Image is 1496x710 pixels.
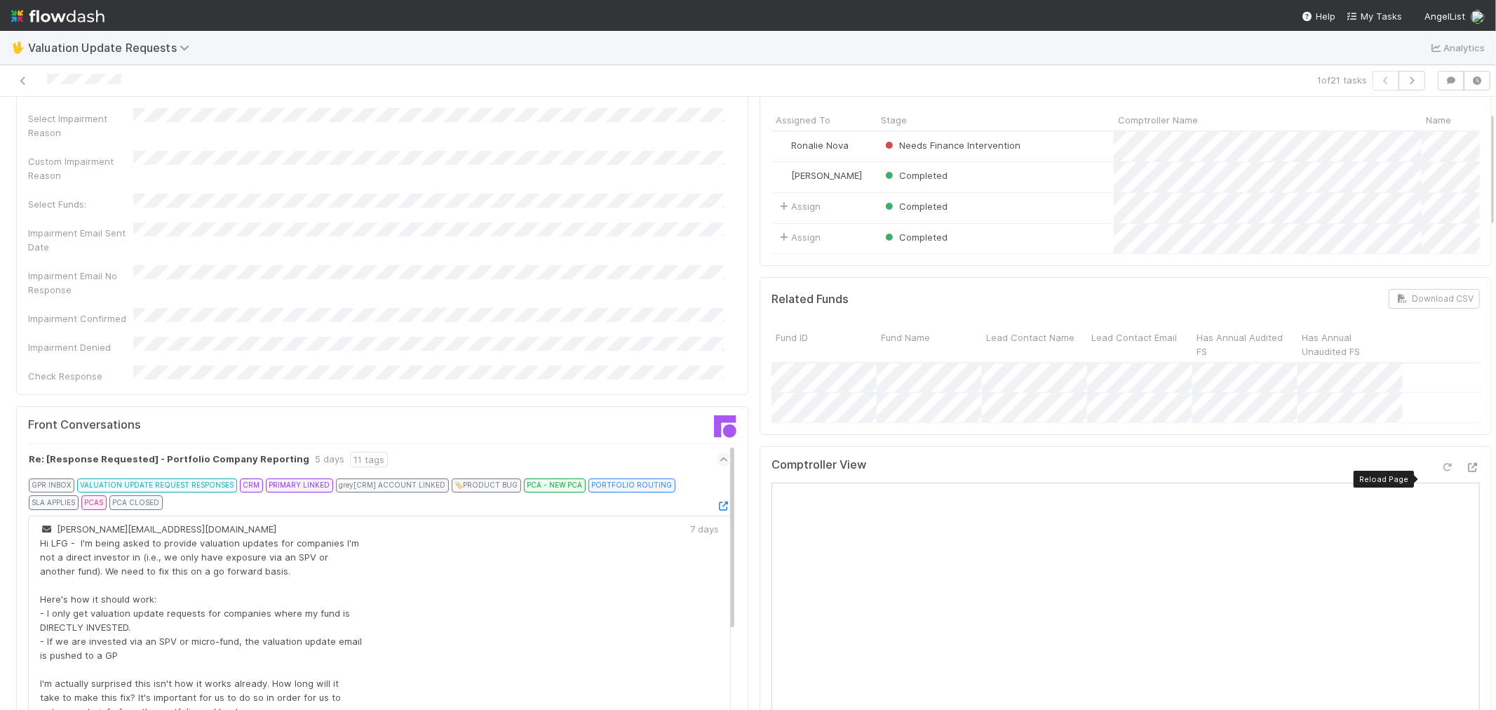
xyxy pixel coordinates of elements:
[690,522,719,536] div: 7 days
[771,326,877,361] div: Fund ID
[315,452,344,467] div: 5 days
[28,340,133,354] div: Impairment Denied
[882,232,948,243] span: Completed
[77,478,237,493] div: VALUATION UPDATE REQUEST RESPONSES
[776,113,830,127] span: Assigned To
[29,478,74,493] div: GPR INBOX
[778,140,789,151] img: avatar_0d9988fd-9a15-4cc7-ad96-88feab9e0fa9.png
[28,154,133,182] div: Custom Impairment Reason
[11,4,105,28] img: logo-inverted-e16ddd16eac7371096b0.svg
[882,170,948,181] span: Completed
[28,197,133,211] div: Select Funds:
[1347,9,1402,23] a: My Tasks
[881,113,907,127] span: Stage
[29,495,79,509] div: SLA APPLIES
[777,230,821,244] span: Assign
[350,452,388,467] div: 11 tags
[1298,326,1403,361] div: Has Annual Unaudited FS
[28,369,133,383] div: Check Response
[1471,10,1485,24] img: avatar_0d9988fd-9a15-4cc7-ad96-88feab9e0fa9.png
[771,458,866,472] h5: Comptroller View
[882,201,948,212] span: Completed
[28,41,196,55] span: Valuation Update Requests
[1087,326,1192,361] div: Lead Contact Email
[777,168,862,182] div: [PERSON_NAME]
[240,478,263,493] div: CRM
[777,138,849,152] div: Ronalie Nova
[81,495,107,509] div: PCAS
[771,293,849,307] h5: Related Funds
[524,478,586,493] div: PCA - NEW PCA
[28,269,133,297] div: Impairment Email No Response
[882,168,948,182] div: Completed
[1424,11,1465,22] span: AngelList
[109,495,163,509] div: PCA CLOSED
[588,478,675,493] div: PORTFOLIO ROUTING
[336,478,449,493] div: grey [CRM] ACCOUNT LINKED
[11,41,25,53] span: 🖖
[1302,9,1335,23] div: Help
[982,326,1087,361] div: Lead Contact Name
[791,170,862,181] span: [PERSON_NAME]
[778,170,789,181] img: avatar_d7f67417-030a-43ce-a3ce-a315a3ccfd08.png
[1426,113,1451,127] span: Name
[266,478,333,493] div: PRIMARY LINKED
[882,230,948,244] div: Completed
[1389,289,1480,309] button: Download CSV
[1118,113,1198,127] span: Comptroller Name
[1347,11,1402,22] span: My Tasks
[882,138,1020,152] div: Needs Finance Intervention
[29,452,309,467] strong: Re: [Response Requested] - Portfolio Company Reporting
[791,140,849,151] span: Ronalie Nova
[28,112,133,140] div: Select Impairment Reason
[1317,73,1367,87] span: 1 of 21 tasks
[777,199,821,213] span: Assign
[28,226,133,254] div: Impairment Email Sent Date
[40,523,276,535] span: [PERSON_NAME][EMAIL_ADDRESS][DOMAIN_NAME]
[452,478,521,493] div: 🏷️ PRODUCT BUG
[28,312,133,326] div: Impairment Confirmed
[877,326,982,361] div: Fund Name
[1429,39,1485,56] a: Analytics
[882,140,1020,151] span: Needs Finance Intervention
[1192,326,1298,361] div: Has Annual Audited FS
[714,415,736,438] img: front-logo-b4b721b83371efbadf0a.svg
[28,418,372,432] h5: Front Conversations
[882,199,948,213] div: Completed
